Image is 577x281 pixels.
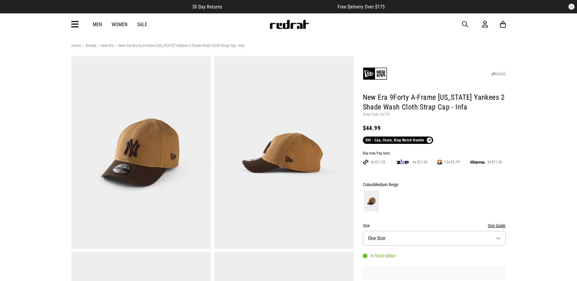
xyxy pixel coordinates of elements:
[485,160,504,165] span: 4x $11.24
[363,137,433,144] a: $99 - Cap, Chain, Ring Watch Bundle
[214,56,354,249] img: New Era 9forty A-frame New York Yankees 2 Shade Wash Cloth Strap Cap - Infa in Brown
[363,269,506,276] iframe: Customer reviews powered by Trustpilot
[363,124,506,132] div: $44.99
[368,235,385,241] span: One Size
[71,56,211,249] img: New Era 9forty A-frame New York Yankees 2 Shade Wash Cloth Strap Cap - Infa in Brown
[368,160,388,165] span: 4x $11.25
[363,112,506,117] p: Style Code: 60178
[363,151,506,156] div: Buy now, Pay later.
[93,22,102,27] a: Men
[269,20,309,29] img: Redrat logo
[437,160,442,165] img: SPLITPAY
[364,191,379,211] img: Medium Beige
[363,181,506,188] div: Colour
[492,72,506,76] a: SHARE
[112,22,127,27] a: Women
[114,43,244,49] a: New Era 9Forty A-Frame [US_STATE] Yankees 2 Shade Wash Cloth Strap Cap - Infa
[442,160,463,165] span: 12x $3.75*
[363,61,387,86] img: New Era
[363,231,506,246] button: One Size
[397,159,409,165] img: zip
[96,43,114,49] a: New Era
[488,222,506,229] button: Size Guide
[363,222,506,229] div: Size
[81,43,96,49] a: Brands
[410,160,429,165] span: 4x $11.24
[363,253,395,258] div: In Stock Online
[234,4,325,10] iframe: Customer reviews powered by Trustpilot
[137,22,147,27] a: Sale
[71,43,81,48] a: Home
[374,182,398,187] span: Medium Beige
[471,161,485,164] img: KLARNA
[363,93,506,112] h1: New Era 9Forty A-Frame [US_STATE] Yankees 2 Shade Wash Cloth Strap Cap - Infa
[338,4,385,10] span: Free Delivery Over $175
[192,4,222,10] span: 30 Day Returns
[363,160,368,165] img: AFTERPAY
